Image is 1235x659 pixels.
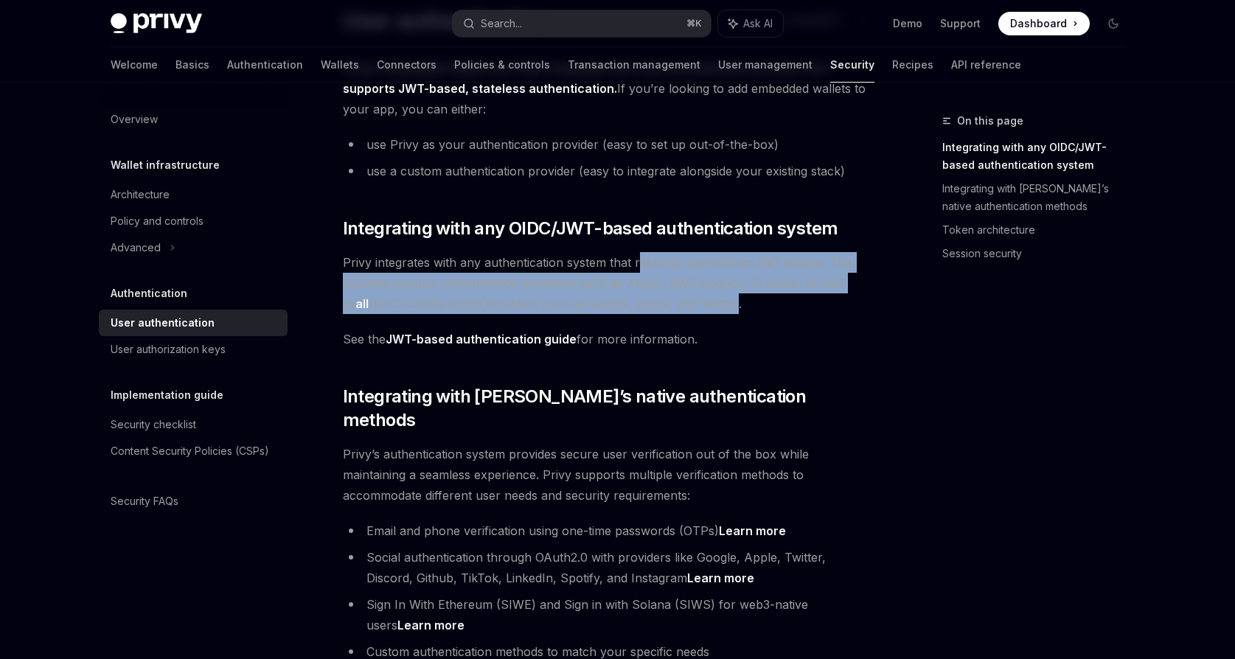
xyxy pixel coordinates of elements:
span: See the for more information. [343,329,874,349]
button: Toggle dark mode [1102,12,1125,35]
a: Integrating with any OIDC/JWT-based authentication system [942,136,1137,177]
a: Authentication [227,47,303,83]
a: Policies & controls [454,47,550,83]
a: Learn more [719,523,786,539]
a: Demo [893,16,922,31]
h5: Wallet infrastructure [111,156,220,174]
div: Overview [111,111,158,128]
button: Ask AI [718,10,783,37]
a: JWT-based authentication guide [386,332,577,347]
a: Overview [99,106,288,133]
a: Welcome [111,47,158,83]
button: Search...⌘K [453,10,711,37]
li: use a custom authentication provider (easy to integrate alongside your existing stack) [343,161,874,181]
div: Content Security Policies (CSPs) [111,442,269,460]
div: User authorization keys [111,341,226,358]
a: Security FAQs [99,488,288,515]
a: Security checklist [99,411,288,438]
a: Integrating with [PERSON_NAME]’s native authentication methods [942,177,1137,218]
li: Social authentication through OAuth2.0 with providers like Google, Apple, Twitter, Discord, Githu... [343,547,874,588]
li: use Privy as your authentication provider (easy to set up out-of-the-box) [343,134,874,155]
div: Policy and controls [111,212,203,230]
a: Content Security Policies (CSPs) [99,438,288,464]
span: ⌘ K [686,18,702,29]
li: Email and phone verification using one-time passwords (OTPs) [343,520,874,541]
a: Transaction management [568,47,700,83]
a: User management [718,47,813,83]
span: Dashboard [1010,16,1067,31]
a: Learn more [687,571,754,586]
span: Ask AI [743,16,773,31]
a: API reference [951,47,1021,83]
span: Privy integrates with any authentication system that relies on asymmetric JWT tokens. This includ... [343,252,874,314]
div: Advanced [111,239,161,257]
a: Support [940,16,981,31]
li: Sign In With Ethereum (SIWE) and Sign in with Solana (SIWS) for web3-native users [343,594,874,635]
img: dark logo [111,13,202,34]
a: Policy and controls [99,208,288,234]
a: User authorization keys [99,336,288,363]
a: Dashboard [998,12,1090,35]
div: User authentication [111,314,215,332]
a: Learn more [397,618,465,633]
span: Integrating with any OIDC/JWT-based authentication system [343,217,838,240]
a: Basics [175,47,209,83]
span: Integrating with [PERSON_NAME]’s native authentication methods [343,385,874,432]
h5: Implementation guide [111,386,223,404]
a: Recipes [892,47,933,83]
a: Connectors [377,47,436,83]
span: On this page [957,112,1023,130]
a: Architecture [99,181,288,208]
a: Security [830,47,874,83]
span: If you’re looking to add embedded wallets to your app, you can either: [343,57,874,119]
span: Privy’s authentication system provides secure user verification out of the box while maintaining ... [343,444,874,506]
div: Security checklist [111,416,196,433]
h5: Authentication [111,285,187,302]
div: Architecture [111,186,170,203]
a: Session security [942,242,1137,265]
a: Wallets [321,47,359,83]
a: Token architecture [942,218,1137,242]
div: Security FAQs [111,492,178,510]
strong: all [355,296,369,311]
a: User authentication [99,310,288,336]
div: Search... [481,15,522,32]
